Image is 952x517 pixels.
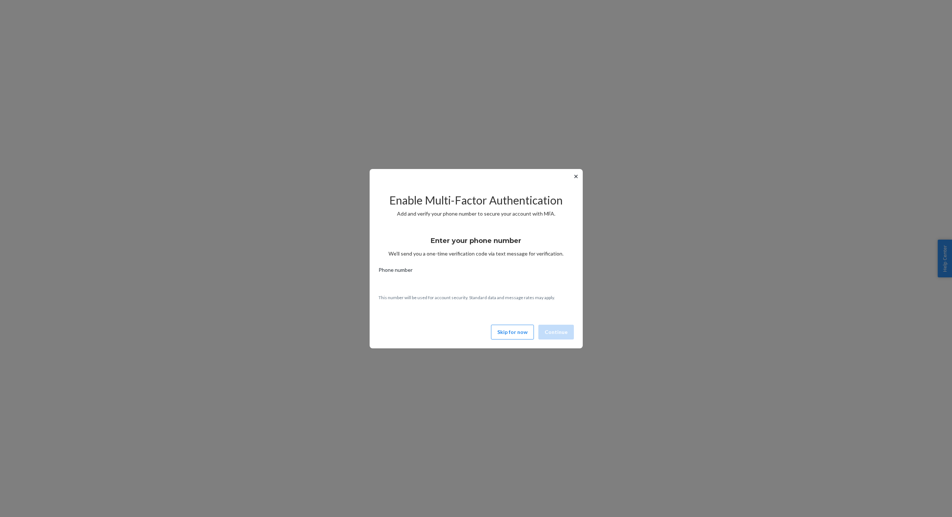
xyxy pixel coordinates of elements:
[572,172,580,181] button: ✕
[379,194,574,206] h2: Enable Multi-Factor Authentication
[431,236,521,246] h3: Enter your phone number
[379,210,574,217] p: Add and verify your phone number to secure your account with MFA.
[538,325,574,339] button: Continue
[379,266,413,277] span: Phone number
[491,325,534,339] button: Skip for now
[379,230,574,257] div: We’ll send you a one-time verification code via text message for verification.
[379,294,574,301] p: This number will be used for account security. Standard data and message rates may apply.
